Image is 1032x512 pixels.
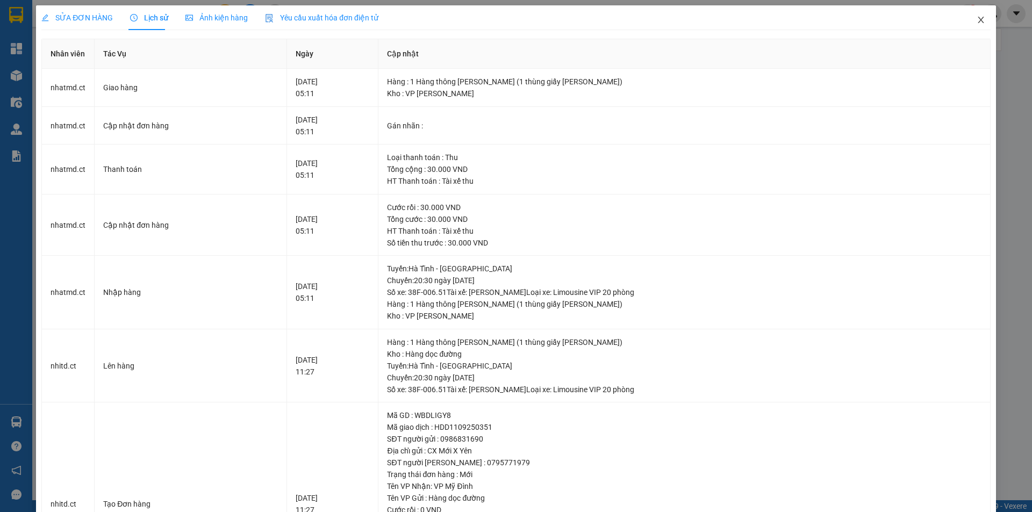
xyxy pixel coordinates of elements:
[296,114,370,138] div: [DATE] 05:11
[185,14,193,21] span: picture
[387,298,981,310] div: Hàng : 1 Hàng thông [PERSON_NAME] (1 thùng giấy [PERSON_NAME])
[103,82,277,93] div: Giao hàng
[42,69,95,107] td: nhatmd.ct
[265,14,274,23] img: icon
[103,163,277,175] div: Thanh toán
[42,145,95,194] td: nhatmd.ct
[42,329,95,403] td: nhitd.ct
[387,360,981,395] div: Tuyến : Hà Tĩnh - [GEOGRAPHIC_DATA] Chuyến: 20:30 ngày [DATE] Số xe: 38F-006.51 Tài xế: [PERSON_N...
[296,213,370,237] div: [DATE] 05:11
[387,76,981,88] div: Hàng : 1 Hàng thông [PERSON_NAME] (1 thùng giấy [PERSON_NAME])
[387,175,981,187] div: HT Thanh toán : Tài xế thu
[387,433,981,445] div: SĐT người gửi : 0986831690
[387,336,981,348] div: Hàng : 1 Hàng thông [PERSON_NAME] (1 thùng giấy [PERSON_NAME])
[41,13,113,22] span: SỬA ĐƠN HÀNG
[387,152,981,163] div: Loại thanh toán : Thu
[387,163,981,175] div: Tổng cộng : 30.000 VND
[42,194,95,256] td: nhatmd.ct
[387,120,981,132] div: Gán nhãn :
[296,157,370,181] div: [DATE] 05:11
[387,348,981,360] div: Kho : Hàng dọc đường
[378,39,990,69] th: Cập nhật
[95,39,286,69] th: Tác Vụ
[966,5,996,35] button: Close
[387,421,981,433] div: Mã giao dịch : HDD1109250351
[296,76,370,99] div: [DATE] 05:11
[387,237,981,249] div: Số tiền thu trước : 30.000 VND
[42,256,95,329] td: nhatmd.ct
[387,213,981,225] div: Tổng cước : 30.000 VND
[103,498,277,510] div: Tạo Đơn hàng
[387,480,981,492] div: Tên VP Nhận: VP Mỹ Đình
[42,39,95,69] th: Nhân viên
[387,263,981,298] div: Tuyến : Hà Tĩnh - [GEOGRAPHIC_DATA] Chuyến: 20:30 ngày [DATE] Số xe: 38F-006.51 Tài xế: [PERSON_N...
[387,492,981,504] div: Tên VP Gửi : Hàng dọc đường
[130,13,168,22] span: Lịch sử
[387,310,981,322] div: Kho : VP [PERSON_NAME]
[287,39,379,69] th: Ngày
[387,225,981,237] div: HT Thanh toán : Tài xế thu
[296,280,370,304] div: [DATE] 05:11
[41,14,49,21] span: edit
[387,409,981,421] div: Mã GD : WBDLIGY8
[387,468,981,480] div: Trạng thái đơn hàng : Mới
[265,13,378,22] span: Yêu cầu xuất hóa đơn điện tử
[103,360,277,372] div: Lên hàng
[130,14,138,21] span: clock-circle
[387,201,981,213] div: Cước rồi : 30.000 VND
[296,354,370,378] div: [DATE] 11:27
[103,286,277,298] div: Nhập hàng
[42,107,95,145] td: nhatmd.ct
[387,457,981,468] div: SĐT người [PERSON_NAME] : 0795771979
[103,219,277,231] div: Cập nhật đơn hàng
[387,445,981,457] div: Địa chỉ gửi : CX Mới X Yên
[185,13,248,22] span: Ảnh kiện hàng
[103,120,277,132] div: Cập nhật đơn hàng
[977,16,985,24] span: close
[387,88,981,99] div: Kho : VP [PERSON_NAME]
